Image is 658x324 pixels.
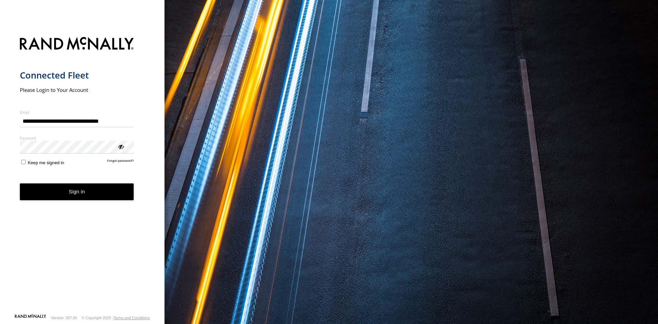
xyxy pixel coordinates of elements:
img: Rand McNally [20,36,134,53]
div: Version: 307.00 [51,316,77,320]
h1: Connected Fleet [20,70,134,81]
label: Email [20,110,134,115]
button: Sign in [20,183,134,200]
form: main [20,33,145,314]
input: Keep me signed in [21,160,26,164]
a: Visit our Website [15,314,46,321]
div: ViewPassword [117,143,124,150]
a: Forgot password? [107,159,134,165]
span: Keep me signed in [28,160,64,165]
label: Password [20,135,134,141]
a: Terms and Conditions [113,316,150,320]
div: © Copyright 2025 - [82,316,150,320]
h2: Please Login to Your Account [20,86,134,93]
